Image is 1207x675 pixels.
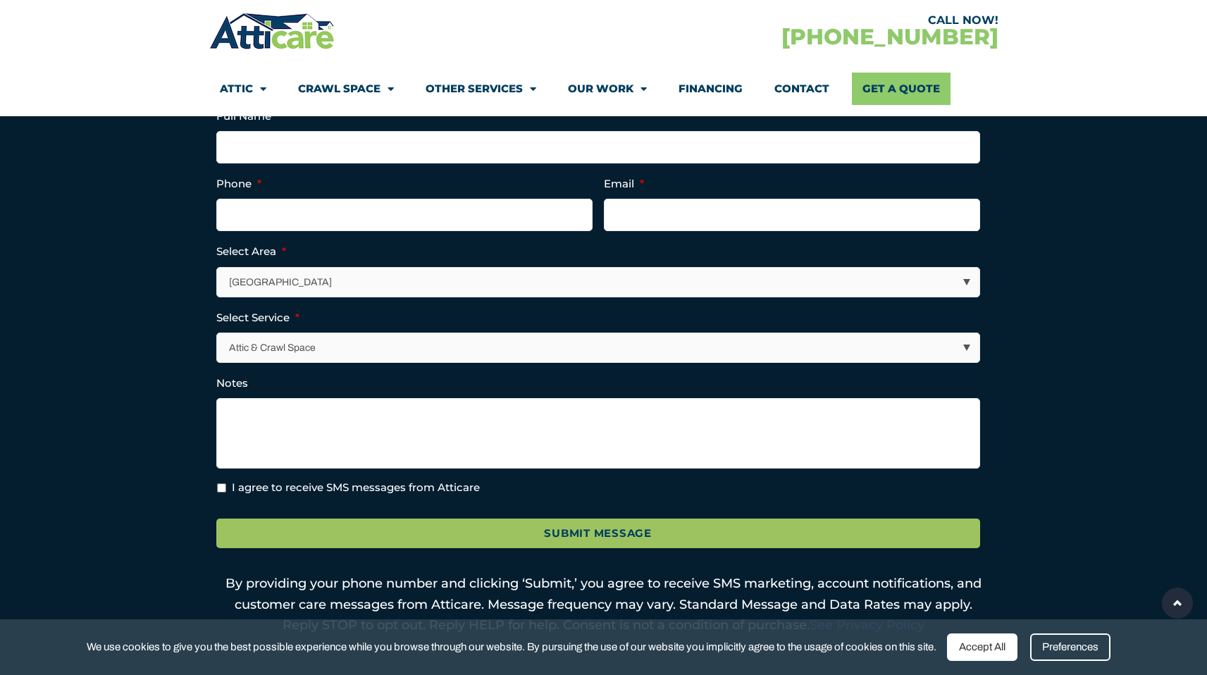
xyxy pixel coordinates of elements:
label: Select Area [216,244,286,259]
input: Submit Message [216,519,980,549]
a: Get A Quote [852,73,951,105]
label: Email [604,177,644,191]
p: By providing your phone number and clicking ‘Submit,’ you agree to receive SMS marketing, account... [216,574,991,636]
label: Notes [216,376,248,390]
a: Attic [220,73,266,105]
label: Select Service [216,311,299,325]
div: Preferences [1030,633,1110,661]
label: Phone [216,177,261,191]
a: See Privacy Policy [810,617,924,633]
a: Contact [774,73,829,105]
span: We use cookies to give you the best possible experience while you browse through our website. By ... [87,638,936,656]
nav: Menu [220,73,988,105]
a: Our Work [568,73,647,105]
label: I agree to receive SMS messages from Atticare [232,480,480,496]
div: Accept All [947,633,1017,661]
div: CALL NOW! [604,15,998,26]
a: Other Services [426,73,536,105]
a: Financing [679,73,743,105]
a: Crawl Space [298,73,394,105]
